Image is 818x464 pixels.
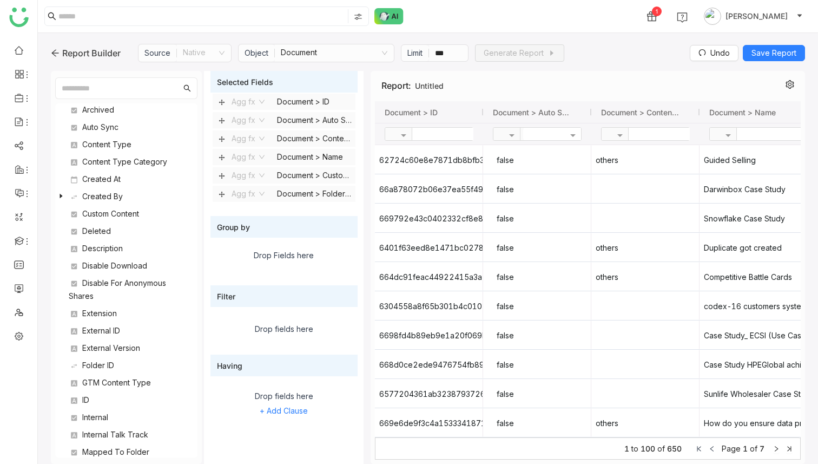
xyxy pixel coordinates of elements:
[493,108,573,117] span: Document > Auto Sync
[64,121,192,134] nz-tree-node-title: Auto Sync
[407,47,429,59] div: Limit
[375,146,483,174] div: 62724c60e8e7871db8bfb347
[210,355,358,376] div: Having
[271,149,352,165] div: Document > Name
[64,324,192,337] nz-tree-node-title: External ID
[64,138,192,151] nz-tree-node-title: Content Type
[254,251,314,260] div: Drop Fields here
[652,6,662,16] div: 1
[69,394,183,407] div: ID
[493,146,582,174] div: false
[385,108,438,117] span: Document > ID
[375,380,483,408] div: 6577204361ab323879372639
[375,292,483,321] div: 6304558a8f65b301b4c0107b
[592,409,699,437] div: others
[592,233,699,262] div: others
[592,263,699,291] div: others
[493,321,582,350] div: false
[375,321,483,350] div: 6698fd4b89eb9e1a20f069bb
[9,8,29,27] img: logo
[183,44,225,62] nz-select-item: Native
[69,190,183,203] div: Created By
[375,350,483,379] div: 668d0ce2ede9476754fb891c
[69,207,183,220] div: Custom Content
[64,259,192,272] nz-tree-node-title: Disable Download
[64,103,192,116] nz-tree-node-title: Archived
[354,12,362,21] img: search-type.svg
[281,44,388,62] nz-select-item: Document
[213,390,355,402] div: Drop fields here
[51,47,121,60] div: Report Builder
[64,376,192,389] nz-tree-node-title: GTM Content Type
[215,324,353,334] div: Drop fields here
[725,10,788,22] span: [PERSON_NAME]
[667,444,682,453] span: 650
[375,233,483,262] div: 6401f63eed8e1471bc02789a
[750,444,757,453] span: of
[69,277,183,303] div: Disable For Anonymous Shares
[69,173,183,186] div: Created At
[381,80,411,91] span: Report:
[601,108,681,117] span: Document > Content Type Category
[64,359,192,372] nz-tree-node-title: Folder ID
[64,411,192,424] nz-tree-node-title: Internal
[69,359,183,372] div: Folder ID
[702,8,805,25] button: [PERSON_NAME]
[722,444,741,453] span: Page
[64,190,192,203] nz-tree-node-title: Created By
[69,225,183,238] div: Deleted
[69,342,183,355] div: External Version
[657,444,665,453] span: of
[493,380,582,408] div: false
[493,204,582,233] div: false
[493,409,582,437] div: false
[493,233,582,262] div: false
[271,130,352,147] div: Document > Content Type Category
[374,8,404,24] img: ask-buddy-normal.svg
[64,446,192,459] nz-tree-node-title: Mapped To Folder
[64,173,192,186] nz-tree-node-title: Created At
[709,108,776,117] span: Document > Name
[631,444,638,453] span: to
[144,47,177,59] div: Source
[624,444,629,453] span: 1
[69,446,183,459] div: Mapped To Folder
[271,112,352,128] div: Document > Auto Sync
[64,394,192,407] nz-tree-node-title: ID
[245,47,275,59] div: Object
[64,428,192,441] nz-tree-node-title: Internal Talk Track
[69,103,183,116] div: Archived
[69,121,183,134] div: Auto Sync
[271,94,352,110] div: Document > ID
[704,8,721,25] img: avatar
[641,444,655,453] span: 100
[69,307,183,320] div: Extension
[69,324,183,337] div: External ID
[64,207,192,220] nz-tree-node-title: Custom Content
[210,71,358,93] div: Selected Fields
[592,146,699,174] div: others
[64,155,192,168] nz-tree-node-title: Content Type Category
[493,263,582,291] div: false
[375,175,483,204] div: 66a878072b06e37ea55f4962
[690,45,738,61] button: Undo
[69,242,183,255] div: Description
[743,444,748,453] span: 1
[64,225,192,238] nz-tree-node-title: Deleted
[493,175,582,204] div: false
[677,12,688,23] img: help.svg
[69,376,183,389] div: GTM Content Type
[415,81,444,90] label: Untitled
[493,350,582,379] div: false
[69,259,183,272] div: Disable Download
[69,428,183,441] div: Internal Talk Track
[210,285,358,307] div: Filter
[271,186,352,202] div: Document > Folder ID
[69,411,183,424] div: Internal
[475,44,564,62] button: Generate Report
[64,342,192,355] nz-tree-node-title: External Version
[375,204,483,233] div: 669792e43c0402332cf8e836
[69,138,183,151] div: Content Type
[375,263,483,291] div: 664dc91feac44922415a3a7b
[260,403,308,419] span: + Add Clause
